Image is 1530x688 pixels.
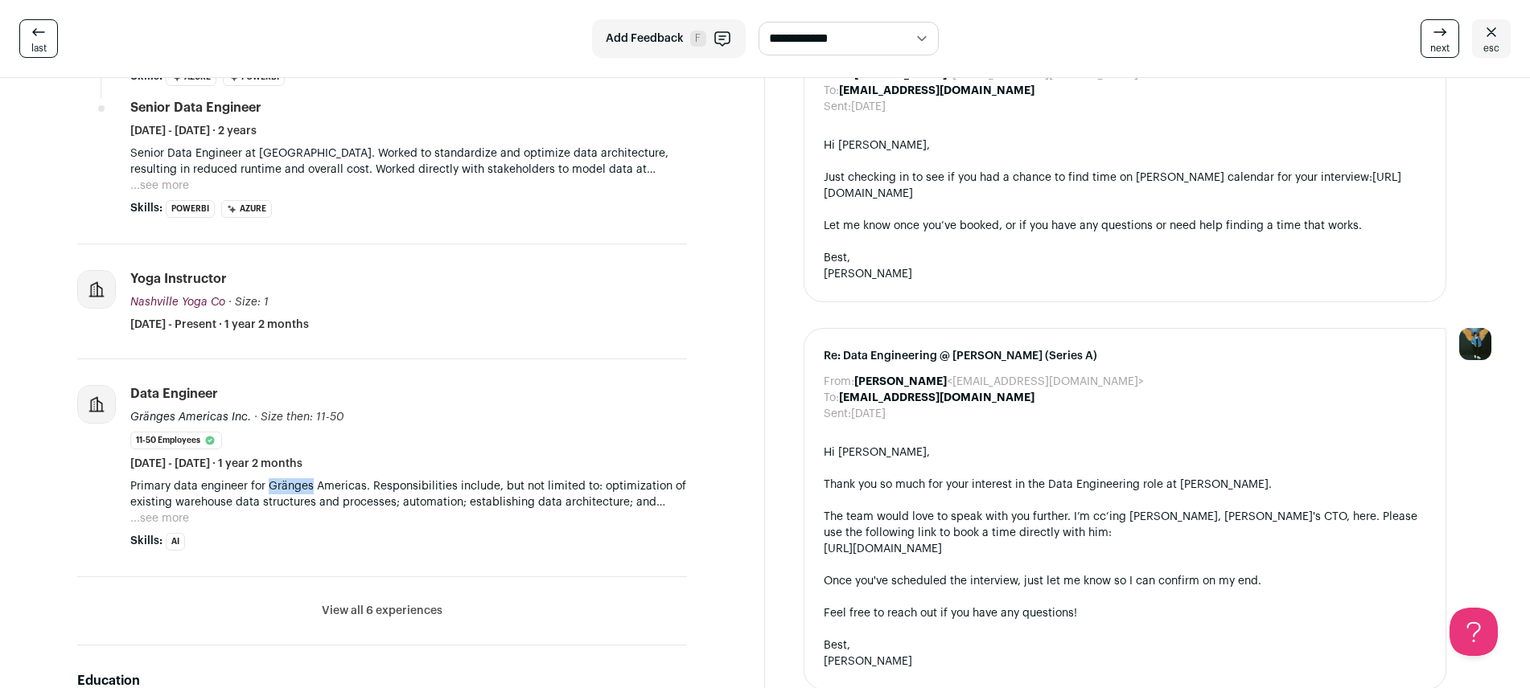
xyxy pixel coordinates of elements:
li: Azure [221,200,272,218]
b: [PERSON_NAME] [854,376,947,387]
button: View all 6 experiences [322,603,442,619]
span: last [31,42,47,55]
div: Best, [824,637,1426,653]
dt: From: [824,374,854,390]
span: F [690,31,706,47]
button: ...see more [130,178,189,194]
dd: [DATE] [851,406,886,422]
dt: Sent: [824,99,851,115]
div: Hi [PERSON_NAME], [824,137,1426,154]
a: [URL][DOMAIN_NAME] [824,543,942,555]
div: Just checking in to see if you had a chance to find time on [PERSON_NAME] calendar for your inter... [824,170,1426,202]
div: Senior Data Engineer [130,99,261,117]
iframe: Help Scout Beacon - Open [1450,608,1498,656]
span: Gränges Americas Inc. [130,412,251,423]
div: [PERSON_NAME] [824,266,1426,282]
span: Skills: [130,533,162,549]
dt: To: [824,390,839,406]
img: company-logo-placeholder-414d4e2ec0e2ddebbe968bf319fdfe5acfe0c9b87f798d344e800bc9a89632a0.png [78,386,115,423]
dt: To: [824,83,839,99]
img: company-logo-placeholder-414d4e2ec0e2ddebbe968bf319fdfe5acfe0c9b87f798d344e800bc9a89632a0.png [78,271,115,308]
span: Skills: [130,200,162,216]
div: Hi [PERSON_NAME], [824,444,1426,461]
li: 11-50 employees [130,432,222,449]
b: [EMAIL_ADDRESS][DOMAIN_NAME] [839,392,1034,403]
div: Once you've scheduled the interview, just let me know so I can confirm on my end. [824,573,1426,589]
div: Thank you so much for your interest in the Data Engineering role at [PERSON_NAME]. [824,477,1426,493]
div: Feel free to reach out if you have any questions! [824,605,1426,621]
div: Yoga Instructor [130,270,227,288]
li: PowerBI [166,200,215,218]
p: Primary data engineer for Gränges Americas. Responsibilities include, but not limited to: optimiz... [130,478,687,510]
div: [PERSON_NAME] [824,653,1426,670]
div: Let me know once you’ve booked, or if you have any questions or need help finding a time that works. [824,218,1426,234]
p: Senior Data Engineer at [GEOGRAPHIC_DATA]. Worked to standardize and optimize data architecture, ... [130,145,687,178]
div: Best, [824,250,1426,266]
button: ...see more [130,510,189,526]
span: · Size: 1 [228,297,269,308]
li: AI [166,533,185,551]
span: · Size then: 11-50 [254,412,344,423]
a: last [19,19,58,58]
img: 12031951-medium_jpg [1459,328,1491,360]
span: next [1430,42,1450,55]
div: The team would love to speak with you further. I’m cc’ing [PERSON_NAME], [PERSON_NAME]'s CTO, her... [824,509,1426,541]
span: Re: Data Engineering @ [PERSON_NAME] (Series A) [824,348,1426,364]
button: Add Feedback F [592,19,746,58]
dd: [DATE] [851,99,886,115]
dt: Sent: [824,406,851,422]
b: [EMAIL_ADDRESS][DOMAIN_NAME] [839,85,1034,96]
span: [DATE] - [DATE] · 2 years [130,123,257,139]
div: Data Engineer [130,385,218,403]
span: [DATE] - [DATE] · 1 year 2 months [130,456,302,472]
span: [DATE] - Present · 1 year 2 months [130,317,309,333]
span: Add Feedback [606,31,684,47]
span: Nashville Yoga Co [130,297,225,308]
a: esc [1472,19,1511,58]
dd: <[EMAIL_ADDRESS][DOMAIN_NAME]> [854,374,1144,390]
span: esc [1483,42,1499,55]
a: next [1421,19,1459,58]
